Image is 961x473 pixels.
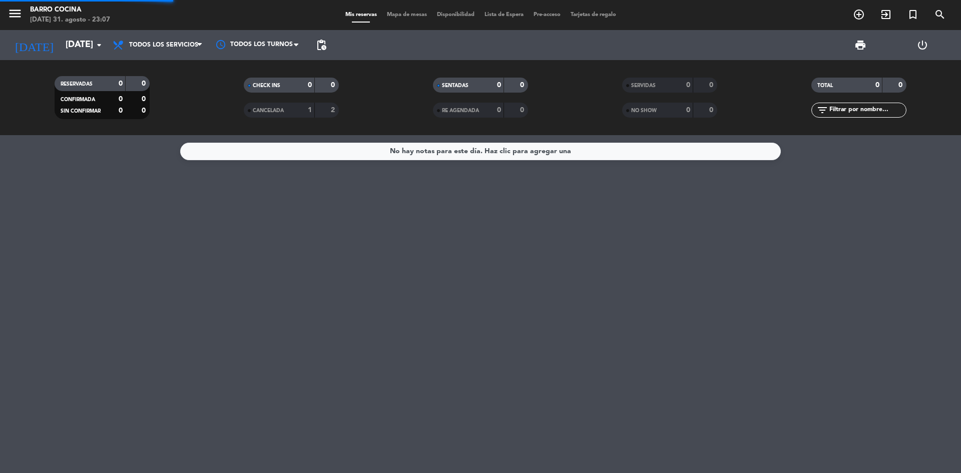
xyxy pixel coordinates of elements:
[142,80,148,87] strong: 0
[853,9,865,21] i: add_circle_outline
[898,82,904,89] strong: 0
[709,107,715,114] strong: 0
[61,97,95,102] span: CONFIRMADA
[934,9,946,21] i: search
[875,82,879,89] strong: 0
[253,83,280,88] span: CHECK INS
[382,12,432,18] span: Mapa de mesas
[119,80,123,87] strong: 0
[61,82,93,87] span: RESERVADAS
[854,39,866,51] span: print
[817,83,833,88] span: TOTAL
[880,9,892,21] i: exit_to_app
[119,107,123,114] strong: 0
[916,39,928,51] i: power_settings_new
[566,12,621,18] span: Tarjetas de regalo
[907,9,919,21] i: turned_in_not
[331,107,337,114] strong: 2
[129,42,198,49] span: Todos los servicios
[891,30,953,60] div: LOG OUT
[631,83,656,88] span: SERVIDAS
[497,107,501,114] strong: 0
[93,39,105,51] i: arrow_drop_down
[331,82,337,89] strong: 0
[529,12,566,18] span: Pre-acceso
[686,82,690,89] strong: 0
[709,82,715,89] strong: 0
[61,109,101,114] span: SIN CONFIRMAR
[8,6,23,21] i: menu
[816,104,828,116] i: filter_list
[340,12,382,18] span: Mis reservas
[390,146,571,157] div: No hay notas para este día. Haz clic para agregar una
[432,12,479,18] span: Disponibilidad
[30,5,110,15] div: Barro Cocina
[308,82,312,89] strong: 0
[686,107,690,114] strong: 0
[520,107,526,114] strong: 0
[442,108,479,113] span: RE AGENDADA
[119,96,123,103] strong: 0
[30,15,110,25] div: [DATE] 31. agosto - 23:07
[308,107,312,114] strong: 1
[442,83,468,88] span: SENTADAS
[315,39,327,51] span: pending_actions
[8,34,61,56] i: [DATE]
[142,96,148,103] strong: 0
[497,82,501,89] strong: 0
[142,107,148,114] strong: 0
[8,6,23,25] button: menu
[479,12,529,18] span: Lista de Espera
[253,108,284,113] span: CANCELADA
[631,108,657,113] span: NO SHOW
[520,82,526,89] strong: 0
[828,105,906,116] input: Filtrar por nombre...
